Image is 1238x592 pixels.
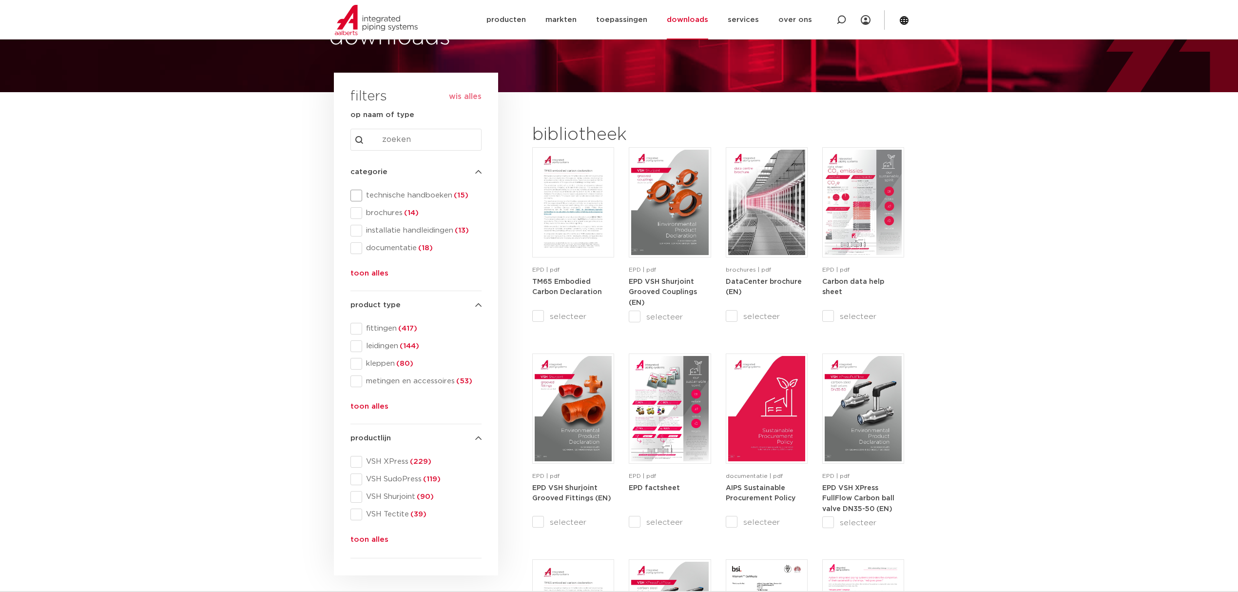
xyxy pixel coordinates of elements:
[350,268,388,283] button: toon alles
[631,150,708,255] img: VSH-Shurjoint-Grooved-Couplings_A4EPD_5011512_EN-pdf.jpg
[532,473,560,479] span: EPD | pdf
[350,534,388,550] button: toon alles
[350,375,482,387] div: metingen en accessoires(53)
[362,226,482,236] span: installatie handleidingen
[417,244,433,252] span: (18)
[452,192,468,199] span: (15)
[350,299,482,311] h4: product type
[362,191,482,200] span: technische handboeken
[408,458,431,465] span: (229)
[532,278,602,296] a: TM65 Embodied Carbon Declaration
[415,493,434,500] span: (90)
[362,243,482,253] span: documentatie
[350,242,482,254] div: documentatie(18)
[350,401,388,416] button: toon alles
[822,267,850,273] span: EPD | pdf
[629,473,656,479] span: EPD | pdf
[728,356,805,461] img: Aips_A4Sustainable-Procurement-Policy_5011446_EN-pdf.jpg
[362,457,482,467] span: VSH XPress
[362,492,482,502] span: VSH Shurjoint
[629,311,711,323] label: selecteer
[532,311,614,322] label: selecteer
[350,358,482,370] div: kleppen(80)
[726,311,808,322] label: selecteer
[350,509,482,520] div: VSH Tectite(39)
[350,190,482,201] div: technische handboeken(15)
[535,356,612,461] img: VSH-Shurjoint-Grooved-Fittings_A4EPD_5011523_EN-pdf.jpg
[350,323,482,335] div: fittingen(417)
[449,92,482,101] button: wis alles
[362,474,482,484] span: VSH SudoPress
[350,340,482,352] div: leidingen(144)
[350,225,482,237] div: installatie handleidingen(13)
[350,111,414,118] strong: op naam of type
[362,510,482,519] span: VSH Tectite
[726,516,808,528] label: selecteer
[629,484,680,492] a: EPD factsheet
[822,517,904,529] label: selecteer
[726,278,802,296] a: DataCenter brochure (EN)
[350,433,482,444] h4: productlijn
[453,227,469,234] span: (13)
[395,360,413,367] span: (80)
[825,150,902,255] img: NL-Carbon-data-help-sheet-pdf.jpg
[403,209,419,217] span: (14)
[350,474,482,485] div: VSH SudoPress(119)
[532,267,560,273] span: EPD | pdf
[535,150,612,255] img: TM65-Embodied-Carbon-Declaration-pdf.jpg
[350,491,482,503] div: VSH Shurjoint(90)
[362,341,482,351] span: leidingen
[350,207,482,219] div: brochures(14)
[350,456,482,468] div: VSH XPress(229)
[629,278,697,306] a: EPD VSH Shurjoint Grooved Couplings (EN)
[726,267,771,273] span: brochures | pdf
[397,325,417,332] span: (417)
[350,85,387,109] h3: filters
[350,166,482,178] h4: categorie
[631,356,708,461] img: Aips-EPD-A4Factsheet_NL-pdf.jpg
[409,511,426,518] span: (39)
[822,311,904,322] label: selecteer
[728,150,805,255] img: DataCenter_A4Brochure-5011610-2025_1.0_Pegler-UK-pdf.jpg
[825,356,902,461] img: VSH-XPress-Carbon-BallValveDN35-50_A4EPD_5011435-_2024_1.0_EN-pdf.jpg
[532,484,611,502] a: EPD VSH Shurjoint Grooved Fittings (EN)
[726,484,795,502] a: AIPS Sustainable Procurement Policy
[362,359,482,369] span: kleppen
[822,278,884,296] a: Carbon data help sheet
[362,324,482,334] span: fittingen
[726,473,783,479] span: documentatie | pdf
[398,342,419,350] span: (144)
[532,516,614,528] label: selecteer
[822,473,850,479] span: EPD | pdf
[362,376,482,386] span: metingen en accessoires
[422,475,441,483] span: (119)
[362,208,482,218] span: brochures
[822,484,894,513] a: EPD VSH XPress FullFlow Carbon ball valve DN35-50 (EN)
[629,267,656,273] span: EPD | pdf
[532,123,706,147] h2: bibliotheek
[629,516,711,528] label: selecteer
[455,377,472,385] span: (53)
